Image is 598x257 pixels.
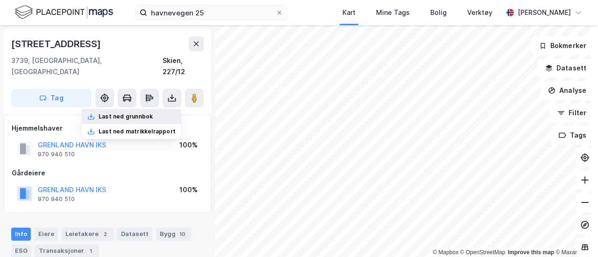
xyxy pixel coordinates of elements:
div: Skien, 227/12 [163,55,204,77]
div: Bolig [430,7,447,18]
div: 100% [179,139,198,151]
div: 970 940 510 [38,195,75,203]
button: Tags [551,126,594,145]
div: 2 [100,229,110,239]
div: Last ned grunnbok [99,113,153,120]
iframe: Chat Widget [551,212,598,257]
div: Kart [342,7,356,18]
div: Leietakere [62,228,114,241]
div: [PERSON_NAME] [518,7,571,18]
button: Bokmerker [531,36,594,55]
img: logo.f888ab2527a4732fd821a326f86c7f29.svg [15,4,113,21]
div: Verktøy [467,7,492,18]
div: 3739, [GEOGRAPHIC_DATA], [GEOGRAPHIC_DATA] [11,55,163,77]
div: Eiere [35,228,58,241]
a: Improve this map [508,249,554,256]
button: Datasett [537,59,594,77]
button: Tag [11,89,92,107]
button: Analyse [540,81,594,100]
button: Filter [549,104,594,122]
div: 1 [86,246,95,256]
div: Hjemmelshaver [12,123,203,134]
div: Datasett [117,228,152,241]
div: Bygg [156,228,191,241]
div: Last ned matrikkelrapport [99,128,176,135]
div: 970 940 510 [38,151,75,158]
input: Søk på adresse, matrikkel, gårdeiere, leietakere eller personer [147,6,276,20]
div: Gårdeiere [12,167,203,179]
a: OpenStreetMap [460,249,505,256]
div: [STREET_ADDRESS] [11,36,103,51]
div: 100% [179,184,198,195]
div: 10 [178,229,187,239]
div: Info [11,228,31,241]
div: Mine Tags [376,7,410,18]
a: Mapbox [433,249,458,256]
